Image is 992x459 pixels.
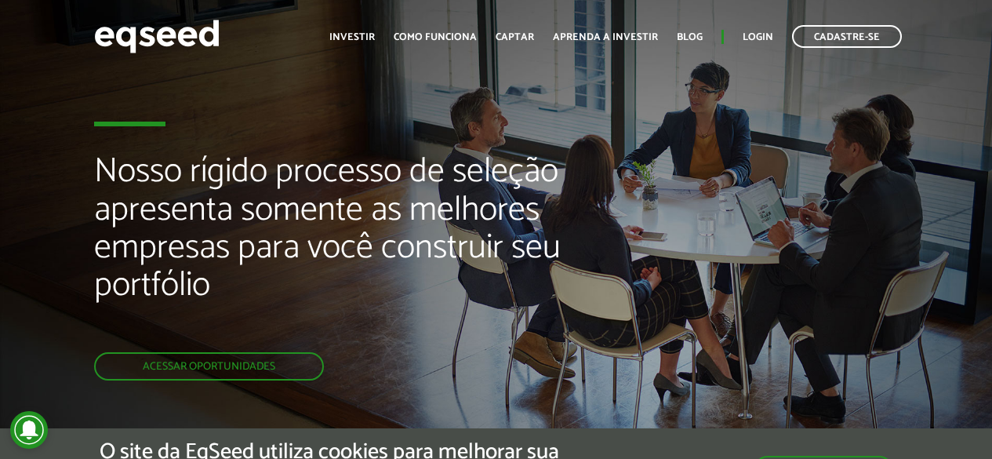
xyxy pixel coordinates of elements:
[677,32,703,42] a: Blog
[94,16,220,57] img: EqSeed
[94,352,324,381] a: Acessar oportunidades
[329,32,375,42] a: Investir
[94,153,567,352] h2: Nosso rígido processo de seleção apresenta somente as melhores empresas para você construir seu p...
[553,32,658,42] a: Aprenda a investir
[792,25,902,48] a: Cadastre-se
[394,32,477,42] a: Como funciona
[743,32,773,42] a: Login
[496,32,534,42] a: Captar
